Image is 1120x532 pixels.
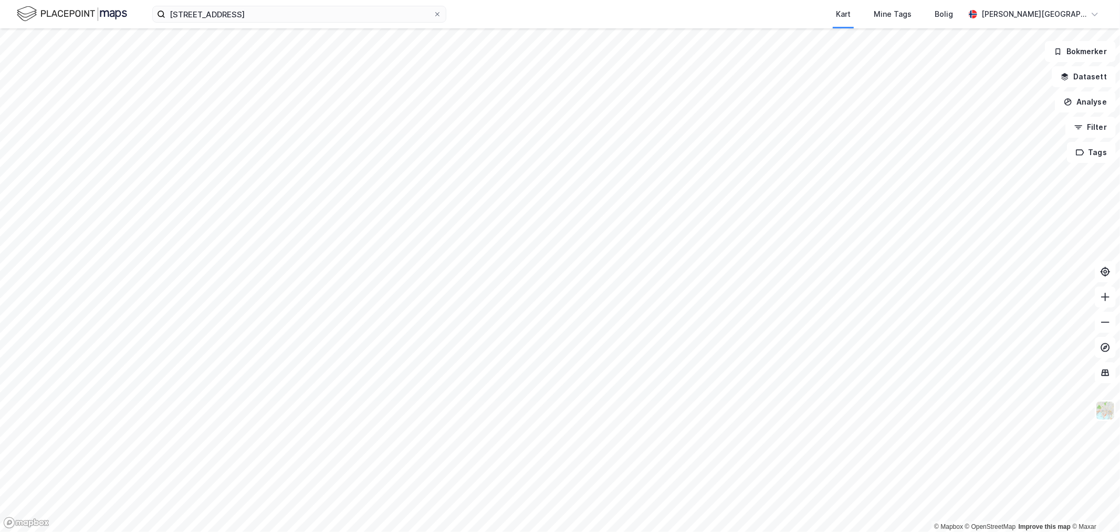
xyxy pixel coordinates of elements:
[1065,117,1116,138] button: Filter
[1055,91,1116,112] button: Analyse
[3,517,49,529] a: Mapbox homepage
[965,523,1016,530] a: OpenStreetMap
[1095,401,1115,421] img: Z
[874,8,912,21] div: Mine Tags
[934,523,963,530] a: Mapbox
[165,6,433,22] input: Søk på adresse, matrikkel, gårdeiere, leietakere eller personer
[935,8,953,21] div: Bolig
[1067,142,1116,163] button: Tags
[1067,482,1120,532] iframe: Chat Widget
[17,5,127,23] img: logo.f888ab2527a4732fd821a326f86c7f29.svg
[1045,41,1116,62] button: Bokmerker
[836,8,851,21] div: Kart
[1052,66,1116,87] button: Datasett
[981,8,1086,21] div: [PERSON_NAME][GEOGRAPHIC_DATA]
[1019,523,1071,530] a: Improve this map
